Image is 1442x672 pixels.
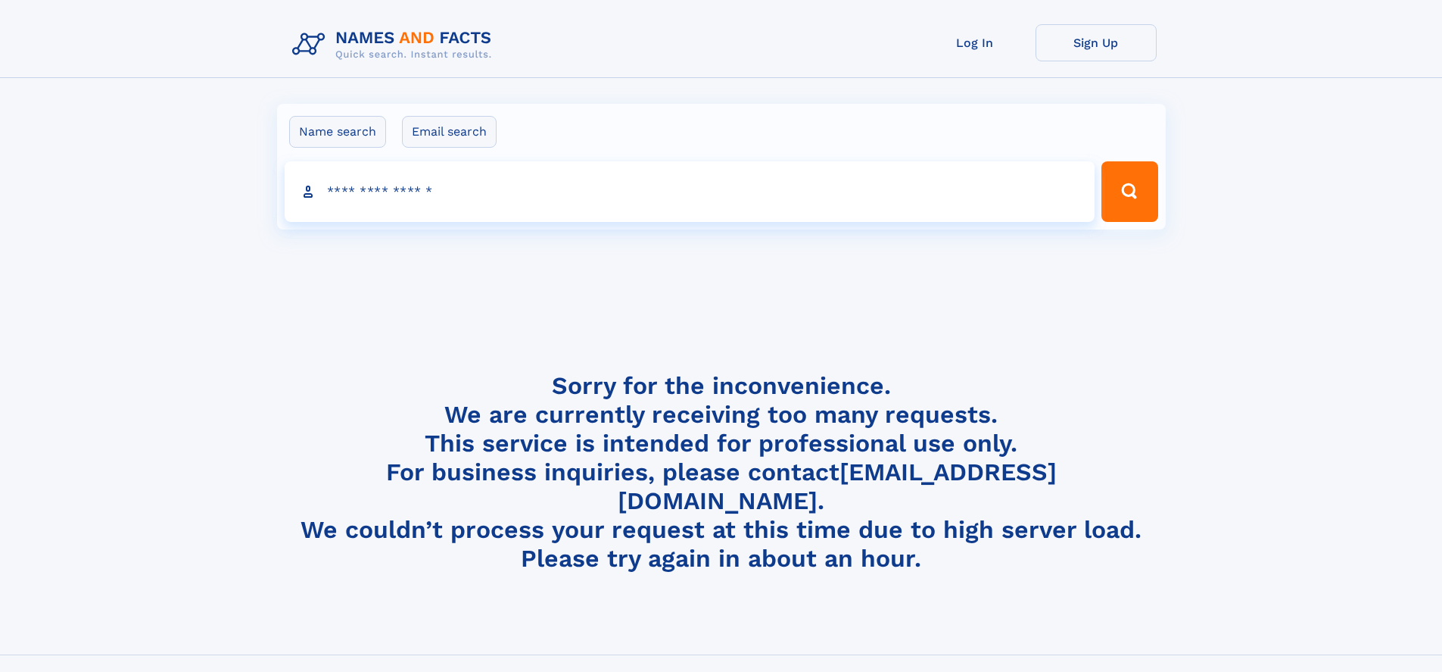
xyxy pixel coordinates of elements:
[286,24,504,65] img: Logo Names and Facts
[914,24,1036,61] a: Log In
[1101,161,1157,222] button: Search Button
[618,458,1057,515] a: [EMAIL_ADDRESS][DOMAIN_NAME]
[1036,24,1157,61] a: Sign Up
[285,161,1095,222] input: search input
[286,371,1157,574] h4: Sorry for the inconvenience. We are currently receiving too many requests. This service is intend...
[402,116,497,148] label: Email search
[289,116,386,148] label: Name search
